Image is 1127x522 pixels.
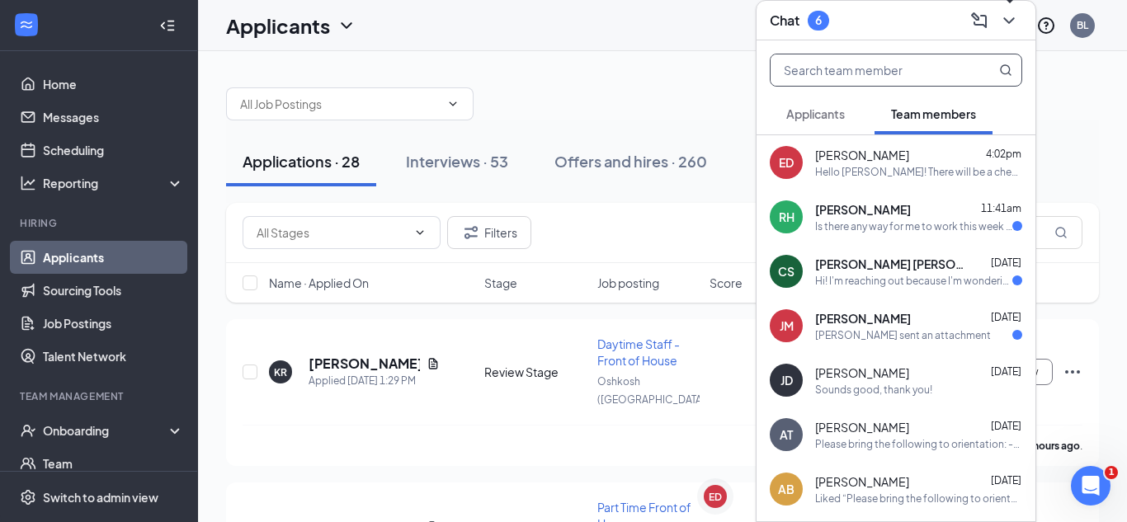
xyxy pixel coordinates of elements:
div: Sounds good, thank you! [815,383,932,397]
div: BL [1077,18,1088,32]
span: [PERSON_NAME] [815,364,909,381]
span: Name · Applied On [269,275,369,291]
div: JD [780,372,793,388]
span: [DATE] [991,474,1021,487]
h1: Applicants [226,12,330,40]
div: Please bring the following to orientation: -Documents to verify your identity (usually photo id a... [815,437,1022,451]
div: ED [709,490,722,504]
h5: [PERSON_NAME] [309,355,420,373]
div: Is there any way for me to work this week or next I see no shifts posted for me and don't know if... [815,219,1012,233]
span: Team members [891,106,976,121]
span: Stage [484,275,517,291]
svg: ComposeMessage [969,11,989,31]
span: Job posting [597,275,659,291]
div: CS [778,263,795,280]
h3: Chat [770,12,799,30]
a: Sourcing Tools [43,274,184,307]
div: Team Management [20,389,181,403]
input: All Job Postings [240,95,440,113]
span: 11:41am [981,202,1021,214]
svg: MagnifyingGlass [1054,226,1068,239]
div: Offers and hires · 260 [554,151,707,172]
span: [PERSON_NAME] [815,419,909,435]
div: Hi! I'm reaching out because I'm wondering when I'm working this week because I haven't gotten my... [815,274,1012,288]
span: [DATE] [991,420,1021,432]
svg: Filter [461,223,481,242]
div: AT [780,426,793,443]
svg: Collapse [159,17,176,34]
a: Talent Network [43,340,184,373]
div: Applications · 28 [243,151,360,172]
svg: QuestionInfo [1036,16,1056,35]
div: 6 [815,13,822,27]
span: [PERSON_NAME] [815,201,911,218]
span: [PERSON_NAME] [815,310,911,327]
div: [PERSON_NAME] sent an attachment [815,328,991,342]
div: KR [274,365,287,379]
input: Search team member [771,54,966,86]
a: Messages [43,101,184,134]
button: ComposeMessage [966,7,993,34]
button: ChevronDown [996,7,1022,34]
div: JM [780,317,794,334]
span: [PERSON_NAME] [815,147,909,163]
div: AB [778,481,795,497]
div: Applied [DATE] 1:29 PM [309,373,440,389]
div: Liked “Please bring the following to orientation: -Docume…” [815,491,1022,506]
span: Score [710,275,743,291]
svg: Analysis [20,175,36,191]
span: [DATE] [991,311,1021,323]
span: Applicants [786,106,845,121]
span: Oshkosh ([GEOGRAPHIC_DATA]) [597,375,709,406]
div: Hiring [20,216,181,230]
div: Switch to admin view [43,489,158,506]
span: [PERSON_NAME] [PERSON_NAME] [815,256,964,272]
a: Team [43,447,184,480]
div: Onboarding [43,422,170,439]
div: Reporting [43,175,185,191]
svg: Ellipses [1063,362,1082,382]
span: [PERSON_NAME] [815,473,909,490]
span: 4:02pm [986,148,1021,160]
div: Review Stage [484,364,587,380]
iframe: Intercom live chat [1071,466,1110,506]
span: [DATE] [991,256,1021,269]
svg: MagnifyingGlass [999,63,1012,77]
div: Hello [PERSON_NAME]! There will be a check ready for you in the next couple of days (likely [DATE... [815,165,1022,179]
a: Scheduling [43,134,184,167]
span: 1 [1105,466,1118,479]
svg: ChevronDown [999,11,1019,31]
button: Filter Filters [447,216,531,249]
span: Daytime Staff - Front of House [597,336,680,368]
svg: Document [427,357,440,370]
svg: ChevronDown [446,97,460,111]
svg: ChevronDown [413,226,427,239]
span: [DATE] [991,365,1021,378]
b: 3 hours ago [1026,440,1080,452]
svg: UserCheck [20,422,36,439]
svg: WorkstreamLogo [18,16,35,33]
div: RH [779,209,795,225]
a: Applicants [43,241,184,274]
a: Job Postings [43,307,184,340]
a: Home [43,68,184,101]
div: Interviews · 53 [406,151,508,172]
svg: Settings [20,489,36,506]
svg: ChevronDown [337,16,356,35]
div: ED [779,154,794,171]
input: All Stages [257,223,407,242]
